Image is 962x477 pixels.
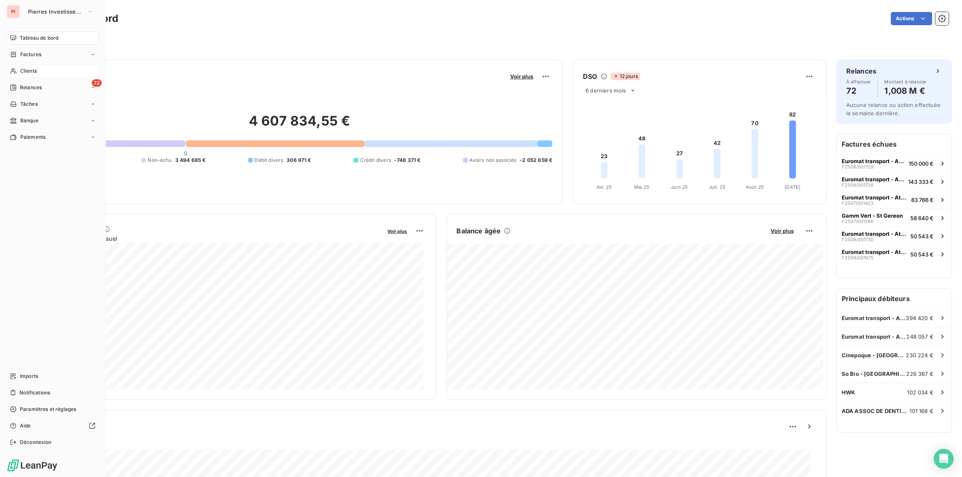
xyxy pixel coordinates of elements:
tspan: Avr. 25 [597,184,612,190]
span: Avoirs non associés [470,157,517,164]
span: 83 766 € [911,197,933,203]
span: Euromat transport - Athis Mons (Bai [842,315,906,321]
span: Banque [20,117,38,124]
span: Non-échu [148,157,172,164]
span: F2509/001975 [842,255,874,260]
span: Notifications [19,389,50,396]
span: HWK [842,389,855,396]
span: 102 034 € [907,389,933,396]
tspan: Août 25 [746,184,764,190]
tspan: Juil. 25 [709,184,726,190]
span: 3 494 685 € [175,157,206,164]
span: Euromat transport - Athis Mons (Bai [842,194,908,201]
h6: DSO [583,71,597,81]
span: Montant à relancer [885,79,927,84]
span: À effectuer [846,79,871,84]
button: Euromat transport - Athis Mons (BaiF2507/00142383 766 € [837,190,952,209]
span: Tâches [20,100,38,108]
span: 72 [92,79,102,87]
img: Logo LeanPay [7,459,58,472]
div: PI [7,5,20,18]
span: 226 387 € [907,370,933,377]
button: Euromat transport - Athis Mons (BaiF2508/00173050 543 € [837,227,952,245]
button: Voir plus [768,227,796,235]
span: Chiffre d'affaires mensuel [47,234,382,243]
span: Débit divers [255,157,284,164]
span: F2508/001730 [842,237,874,242]
span: Aucune relance ou action effectuée la semaine dernière. [846,102,941,116]
span: 0 [184,150,187,157]
h4: 72 [846,84,871,97]
span: -748 371 € [394,157,421,164]
button: Euromat transport - Athis Mons (BaiF2508/001728143 333 € [837,172,952,190]
span: Paiements [20,133,45,141]
span: Paramètres et réglages [20,406,76,413]
h6: Balance âgée [457,226,501,236]
span: So Bio - [GEOGRAPHIC_DATA] [842,370,907,377]
button: Voir plus [508,73,536,80]
h6: Factures échues [837,134,952,154]
span: Euromat transport - Athis Mons (Bai [842,333,907,340]
span: Aide [20,422,31,430]
span: Euromat transport - Athis Mons (Bai [842,230,907,237]
span: Gamm Vert - St Gereon [842,212,903,219]
span: Pierres Investissement [28,8,84,15]
span: Euromat transport - Athis Mons (Bai [842,249,907,255]
h6: Relances [846,66,876,76]
span: Crédit divers [360,157,391,164]
span: 150 000 € [909,160,933,167]
div: Open Intercom Messenger [934,449,954,469]
span: 230 224 € [906,352,933,358]
span: Imports [20,373,38,380]
span: Voir plus [388,228,407,234]
span: F2507/001423 [842,201,874,206]
span: F2507/001366 [842,219,874,224]
span: 306 971 € [286,157,311,164]
span: 101 168 € [910,408,933,414]
span: 6 derniers mois [585,87,626,94]
span: Clients [20,67,37,75]
span: Tableau de bord [20,34,58,42]
span: Cinepoque - [GEOGRAPHIC_DATA] (75006) [842,352,906,358]
span: F2508/001728 [842,183,874,187]
span: Euromat transport - Athis Mons (Bai [842,158,905,164]
button: Actions [891,12,932,25]
span: Euromat transport - Athis Mons (Bai [842,176,905,183]
button: Gamm Vert - St GereonF2507/00136658 640 € [837,209,952,227]
span: Factures [20,51,41,58]
span: ADA ASSOC DE DENTISTERIE AVANCEE [842,408,910,414]
span: 248 057 € [907,333,933,340]
tspan: [DATE] [785,184,801,190]
span: 50 543 € [910,251,933,258]
h6: Principaux débiteurs [837,289,952,309]
tspan: Mai 25 [635,184,650,190]
button: Euromat transport - Athis Mons (BaiF2508/001729150 000 € [837,154,952,172]
span: Déconnexion [20,439,52,446]
span: Relances [20,84,42,91]
a: Aide [7,419,99,432]
span: Voir plus [771,228,794,234]
h4: 1,008 M € [885,84,927,97]
span: 12 jours [611,73,640,80]
span: 143 333 € [908,178,933,185]
span: Voir plus [510,73,533,80]
span: -2 052 659 € [520,157,552,164]
button: Voir plus [385,227,410,235]
span: 58 640 € [910,215,933,221]
tspan: Juin 25 [671,184,688,190]
button: Euromat transport - Athis Mons (BaiF2509/00197550 543 € [837,245,952,263]
h2: 4 607 834,55 € [47,113,552,138]
span: 50 543 € [910,233,933,240]
span: F2508/001729 [842,164,874,169]
span: 394 420 € [906,315,933,321]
